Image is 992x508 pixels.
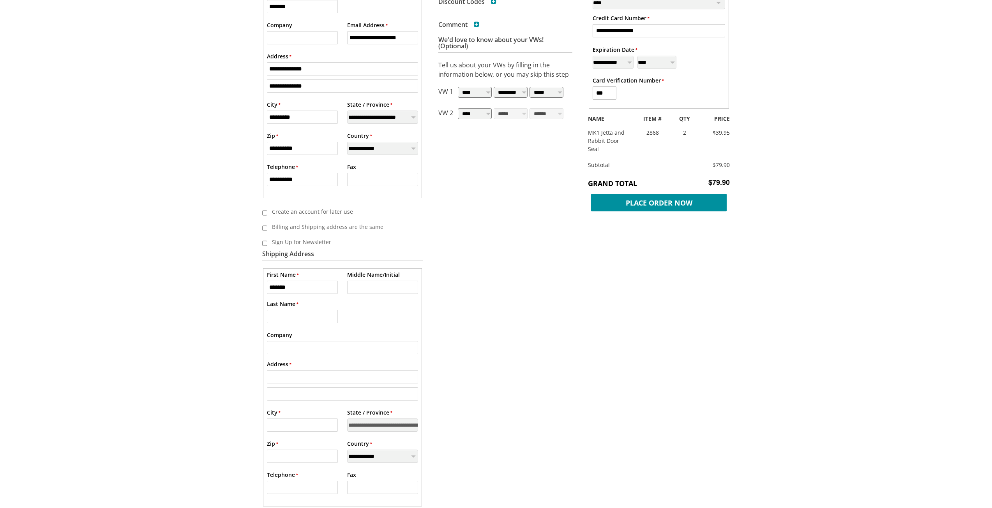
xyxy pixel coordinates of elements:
p: VW 1 [438,87,453,100]
label: Sign Up for Newsletter [267,236,412,248]
label: City [267,408,281,417]
div: 2 [672,128,697,137]
label: First Name [267,271,299,279]
span: Place Order Now [591,194,727,211]
label: Address [267,52,291,60]
label: State / Province [347,100,392,109]
div: MK1 Jetta and Rabbit Door Seal [582,128,633,153]
div: ITEM # [633,114,672,123]
div: PRICE [697,114,736,123]
label: Telephone [267,471,298,479]
p: VW 2 [438,108,453,122]
label: Address [267,360,291,368]
label: State / Province [347,408,392,417]
h5: Grand Total [588,179,730,188]
label: Fax [347,471,356,479]
label: Card Verification Number [593,76,664,84]
label: Email Address [347,21,388,29]
label: Zip [267,439,278,448]
span: $79.90 [708,179,730,187]
label: Billing and Shipping address are the same [267,220,412,233]
label: Middle Name/Initial [347,271,400,279]
label: City [267,100,281,109]
div: QTY [672,114,697,123]
h3: Comment [438,21,479,28]
label: Last Name [267,300,298,308]
button: Place Order Now [588,192,730,209]
label: Country [347,132,372,140]
div: $39.95 [697,128,736,137]
label: Expiration Date [593,46,637,54]
div: Subtotal [582,161,705,169]
label: Fax [347,163,356,171]
label: Company [267,21,292,29]
label: Telephone [267,163,298,171]
div: NAME [582,114,633,123]
label: Country [347,439,372,448]
label: Zip [267,132,278,140]
p: Tell us about your VWs by filling in the information below, or you may skip this step [438,60,572,79]
h3: We'd love to know about your VWs! (Optional) [438,37,572,53]
label: Create an account for later use [267,205,412,218]
div: $79.90 [705,161,730,169]
div: 2868 [633,128,672,137]
label: Credit Card Number [593,14,650,22]
label: Company [267,331,292,339]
